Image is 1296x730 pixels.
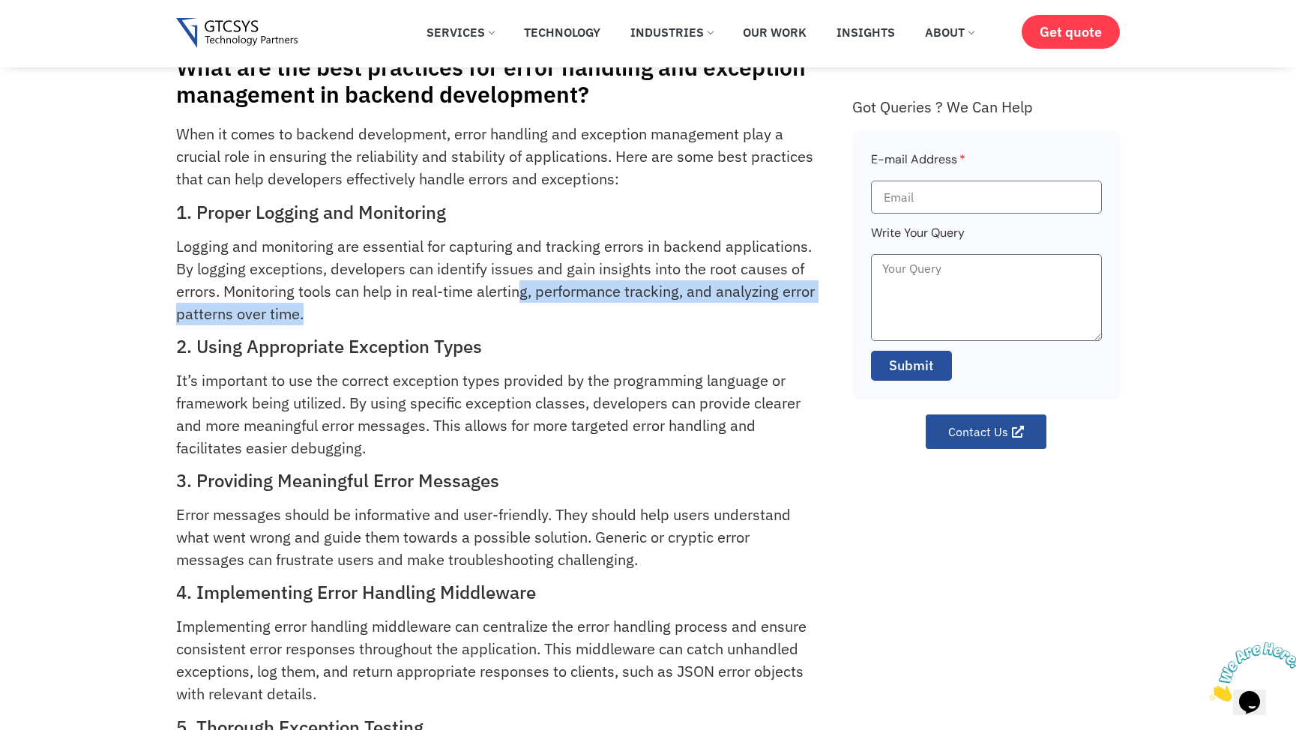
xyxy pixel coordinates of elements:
[871,150,1102,390] form: Faq Form
[415,16,505,49] a: Services
[513,16,612,49] a: Technology
[176,615,819,705] p: Implementing error handling middleware can centralize the error handling process and ensure consi...
[889,356,934,375] span: Submit
[948,426,1008,438] span: Contact Us
[926,414,1046,449] a: Contact Us
[871,351,952,381] button: Submit
[871,181,1102,214] input: Email
[871,150,965,181] label: E-mail Address
[176,123,819,190] p: When it comes to backend development, error handling and exception management play a crucial role...
[1040,24,1102,40] span: Get quote
[871,223,965,254] label: Write Your Query
[176,504,819,571] p: Error messages should be informative and user-friendly. They should help users understand what we...
[1022,15,1120,49] a: Get quote
[176,369,819,459] p: It’s important to use the correct exception types provided by the programming language or framewo...
[1203,636,1296,708] iframe: chat widget
[914,16,985,49] a: About
[176,54,837,108] h1: What are the best practices for error handling and exception management in backend development?
[176,470,819,492] h2: 3. Providing Meaningful Error Messages
[176,582,819,603] h2: 4. Implementing Error Handling Middleware
[852,97,1121,116] div: Got Queries ? We Can Help
[176,235,819,325] p: Logging and monitoring are essential for capturing and tracking errors in backend applications. B...
[6,6,99,65] img: Chat attention grabber
[619,16,724,49] a: Industries
[825,16,906,49] a: Insights
[176,18,298,49] img: Gtcsys logo
[732,16,818,49] a: Our Work
[176,336,819,358] h2: 2. Using Appropriate Exception Types
[176,202,819,223] h2: 1. Proper Logging and Monitoring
